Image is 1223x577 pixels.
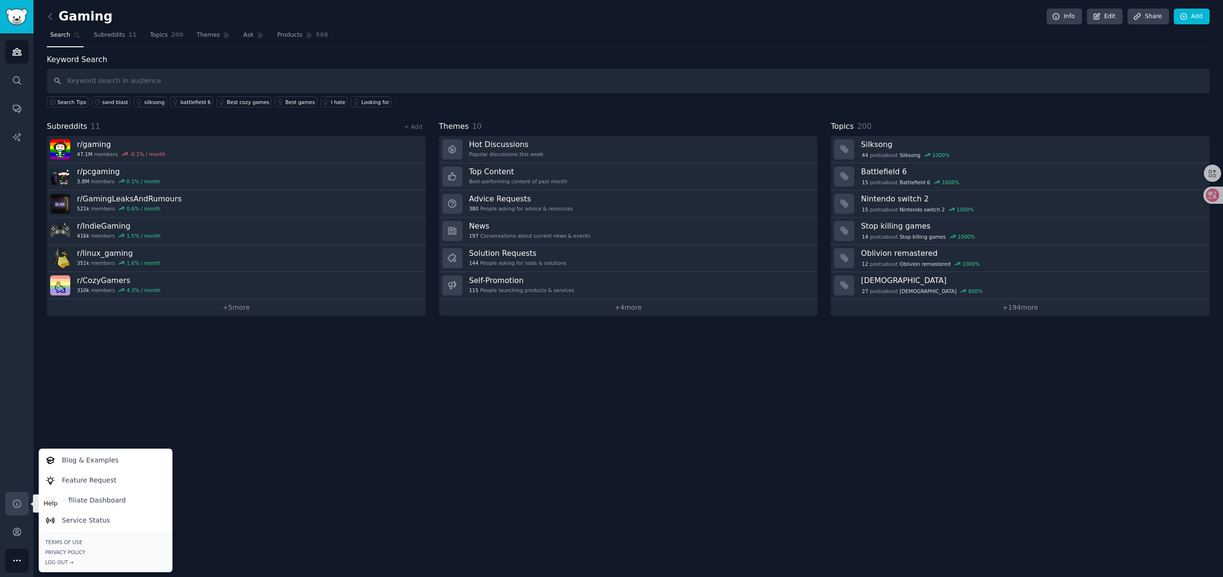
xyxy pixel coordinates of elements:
h3: Solution Requests [469,248,567,258]
a: +194more [831,299,1210,316]
div: 1000 % [942,179,959,186]
h3: r/ IndieGaming [77,221,161,231]
span: 44 [862,152,868,158]
span: Subreddits [94,31,125,40]
span: Search Tips [57,99,86,105]
a: Self-Promotion115People launching products & services [439,272,818,299]
a: r/CozyGamers310kmembers4.3% / month [47,272,426,299]
div: 1000 % [956,206,974,213]
p: Service Status [62,515,110,525]
a: Search [47,28,84,47]
span: 351k [77,260,89,266]
span: 200 [171,31,183,40]
h3: Battlefield 6 [861,167,1203,177]
span: Search [50,31,70,40]
div: People launching products & services [469,287,574,294]
a: Stop killing games14postsaboutStop killing games1000% [831,218,1210,245]
a: Advice Requests380People asking for advice & resources [439,190,818,218]
div: People asking for advice & resources [469,205,573,212]
span: Themes [197,31,220,40]
a: Subreddits11 [90,28,140,47]
a: Best cozy games [216,96,272,107]
h3: News [469,221,590,231]
span: 568 [316,31,328,40]
a: Service Status [40,510,171,530]
a: Share [1127,9,1169,25]
span: 380 [469,205,479,212]
span: 197 [469,232,479,239]
input: Keyword search in audience [47,69,1210,93]
h3: [DEMOGRAPHIC_DATA] [861,275,1203,285]
h3: Hot Discussions [469,139,544,149]
div: -0.1 % / month [129,151,165,157]
a: Info [1047,9,1082,25]
p: Affiliate Dashboard [62,495,126,505]
span: Oblivion remastered [900,261,951,267]
div: battlefield 6 [181,99,211,105]
div: Best games [285,99,315,105]
div: Best cozy games [227,99,269,105]
a: +4more [439,299,818,316]
div: members [77,232,161,239]
div: 1.6 % / month [127,260,161,266]
div: members [77,260,161,266]
div: 0.1 % / month [127,178,161,185]
img: GamingLeaksAndRumours [50,194,70,214]
span: 3.8M [77,178,89,185]
a: +5more [47,299,426,316]
a: Battlefield 615postsaboutBattlefield 61000% [831,163,1210,190]
h3: Self-Promotion [469,275,574,285]
a: Best games [275,96,317,107]
span: Subreddits [47,121,87,133]
h3: Top Content [469,167,568,177]
div: I hate [331,99,345,105]
img: pcgaming [50,167,70,187]
img: gaming [50,139,70,159]
a: Privacy Policy [45,549,166,556]
a: Affiliate Dashboard [40,490,171,510]
h2: Gaming [47,9,113,24]
h3: r/ linux_gaming [77,248,161,258]
span: 15 [862,206,868,213]
h3: Stop killing games [861,221,1203,231]
div: 1000 % [957,233,975,240]
span: Ask [243,31,254,40]
span: 115 [469,287,479,294]
img: CozyGamers [50,275,70,295]
div: Log Out → [45,559,166,566]
h3: Oblivion remastered [861,248,1203,258]
span: Battlefield 6 [900,179,930,186]
a: Topics200 [147,28,187,47]
a: r/pcgaming3.8Mmembers0.1% / month [47,163,426,190]
span: 416k [77,232,89,239]
span: Topics [831,121,854,133]
span: 11 [129,31,137,40]
a: Top ContentBest-performing content of past month [439,163,818,190]
a: sand blast [92,96,130,107]
img: IndieGaming [50,221,70,241]
div: 800 % [968,288,983,294]
span: 200 [857,122,871,131]
h3: Silksong [861,139,1203,149]
div: 0.6 % / month [127,205,161,212]
a: Products568 [274,28,331,47]
span: 27 [862,288,868,294]
button: Search Tips [47,96,88,107]
div: post s about [861,287,983,295]
a: [DEMOGRAPHIC_DATA]27postsabout[DEMOGRAPHIC_DATA]800% [831,272,1210,299]
h3: Nintendo switch 2 [861,194,1203,204]
span: 11 [91,122,100,131]
a: Themes [193,28,234,47]
a: Feature Request [40,470,171,490]
div: post s about [861,232,976,241]
div: members [77,178,161,185]
div: Conversations about current news & events [469,232,590,239]
div: 1.5 % / month [127,232,161,239]
div: post s about [861,260,980,268]
span: 144 [469,260,479,266]
span: Nintendo switch 2 [900,206,945,213]
a: Nintendo switch 215postsaboutNintendo switch 21000% [831,190,1210,218]
div: Looking for [361,99,389,105]
h3: Advice Requests [469,194,573,204]
a: Silksong44postsaboutSilksong1000% [831,136,1210,163]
